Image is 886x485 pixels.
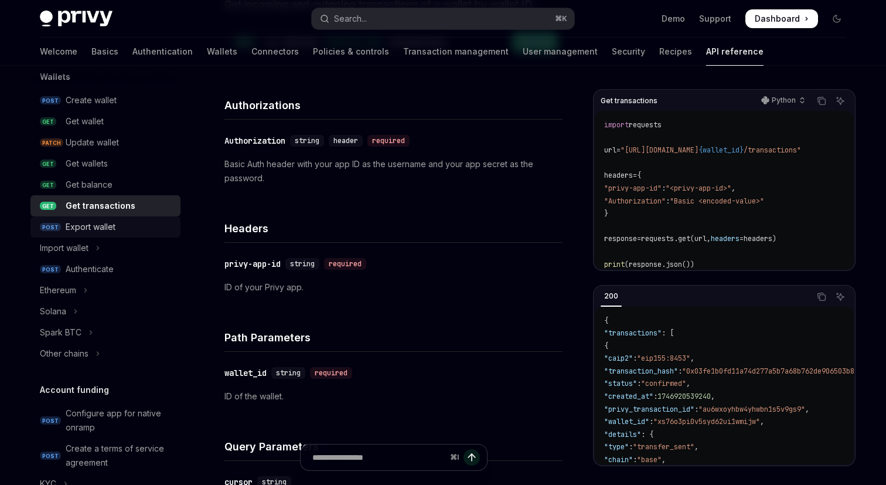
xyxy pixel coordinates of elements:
span: "confirmed" [641,379,686,388]
span: , [694,442,698,452]
span: headers [604,171,633,180]
span: , [805,405,809,414]
button: Toggle Import wallet section [30,238,180,259]
a: Authentication [132,38,193,66]
p: Python [772,96,796,105]
button: Copy the contents from the code block [814,289,829,304]
span: "xs76o3pi0v5syd62ui1wmijw" [653,417,760,426]
button: Toggle Solana section [30,301,180,322]
div: Create a terms of service agreement [66,442,173,470]
a: API reference [706,38,764,66]
button: Copy the contents from the code block [814,93,829,108]
span: : [633,455,637,464]
a: GETGet wallets [30,153,180,174]
h4: Query Parameters [224,439,563,455]
span: POST [40,96,61,105]
div: privy-app-id [224,258,281,270]
span: = [633,171,637,180]
span: , [731,184,735,193]
a: POSTExport wallet [30,216,180,238]
span: ⌘ K [555,14,567,23]
span: : [ [662,328,674,338]
h4: Authorizations [224,97,563,113]
div: Other chains [40,347,88,361]
span: "au6wxoyhbw4yhwbn1s5v9gs9" [698,405,805,414]
a: Wallets [207,38,237,66]
a: Welcome [40,38,77,66]
input: Ask a question... [312,445,445,470]
button: Python [755,91,810,111]
a: Dashboard [745,9,818,28]
span: "status" [604,379,637,388]
span: Dashboard [755,13,800,25]
a: Connectors [251,38,299,66]
span: "privy_transaction_id" [604,405,694,414]
span: "transactions" [604,328,662,338]
button: Toggle Other chains section [30,343,180,364]
span: "transaction_hash" [604,367,678,376]
span: print [604,260,625,269]
p: Basic Auth header with your app ID as the username and your app secret as the password. [224,157,563,185]
div: Update wallet [66,135,119,150]
span: header [333,136,358,145]
span: "Basic <encoded-value>" [670,196,764,206]
div: Solana [40,304,66,318]
div: Get wallet [66,114,104,128]
span: (response.json()) [625,260,694,269]
a: Policies & controls [313,38,389,66]
span: POST [40,416,61,425]
div: Authorization [224,135,285,147]
a: Support [699,13,731,25]
span: string [295,136,319,145]
div: required [324,258,366,270]
span: POST [40,223,61,232]
div: Configure app for native onramp [66,406,173,435]
div: Get transactions [66,199,135,213]
div: Authenticate [66,262,114,276]
button: Toggle Spark BTC section [30,322,180,343]
a: Basics [91,38,118,66]
span: = [740,234,744,243]
a: User management [523,38,598,66]
span: "caip2" [604,354,633,363]
span: , [690,354,694,363]
span: headers [711,234,740,243]
span: : [694,405,698,414]
a: GETGet wallet [30,111,180,132]
div: Export wallet [66,220,115,234]
span: } [604,209,608,218]
span: : [653,392,657,401]
span: {wallet_id} [698,145,744,155]
span: response [604,234,637,243]
div: 200 [601,289,622,303]
span: "details" [604,430,641,439]
span: GET [40,117,56,126]
a: POSTAuthenticate [30,259,180,280]
span: POST [40,265,61,274]
div: required [310,367,352,379]
button: Toggle dark mode [827,9,846,28]
h5: Account funding [40,383,109,397]
span: { [604,341,608,351]
span: GET [40,181,56,189]
span: , [686,379,690,388]
span: GET [40,202,56,211]
span: 1746920539240 [657,392,711,401]
span: = [637,234,641,243]
div: Import wallet [40,241,88,255]
a: PATCHUpdate wallet [30,132,180,153]
span: : [662,184,666,193]
span: , [662,455,666,464]
div: Search... [334,12,367,26]
a: Transaction management [403,38,509,66]
span: "transfer_sent" [633,442,694,452]
span: string [290,259,315,269]
span: : [649,417,653,426]
span: Get transactions [601,96,657,106]
span: /transactions" [744,145,801,155]
span: "base" [637,455,662,464]
span: url [604,145,616,155]
div: Create wallet [66,93,117,107]
div: Ethereum [40,283,76,297]
span: "privy-app-id" [604,184,662,193]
